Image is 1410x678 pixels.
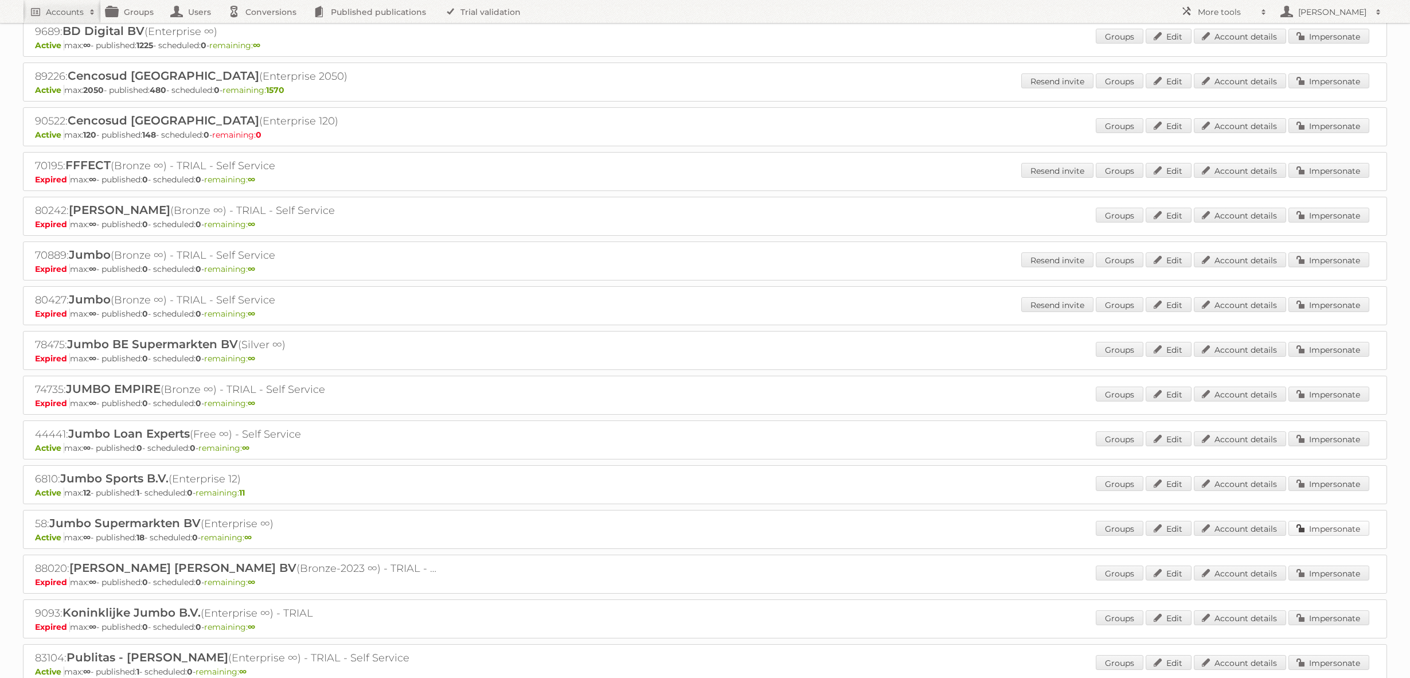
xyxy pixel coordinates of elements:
[35,622,1375,632] p: max: - published: - scheduled: -
[204,309,255,319] span: remaining:
[196,622,201,632] strong: 0
[196,667,247,677] span: remaining:
[60,472,169,485] span: Jumbo Sports B.V.
[1096,342,1143,357] a: Groups
[68,427,190,441] span: Jumbo Loan Experts
[35,516,436,531] h2: 58: (Enterprise ∞)
[35,219,70,229] span: Expired
[204,130,209,140] strong: 0
[196,488,245,498] span: remaining:
[89,264,96,274] strong: ∞
[69,293,111,306] span: Jumbo
[150,85,166,95] strong: 480
[1146,610,1192,625] a: Edit
[1288,521,1369,536] a: Impersonate
[67,650,228,664] span: Publitas - [PERSON_NAME]
[1194,342,1286,357] a: Account details
[1146,73,1192,88] a: Edit
[83,532,91,543] strong: ∞
[1146,163,1192,178] a: Edit
[196,309,201,319] strong: 0
[69,203,170,217] span: [PERSON_NAME]
[35,443,64,453] span: Active
[35,667,1375,677] p: max: - published: - scheduled: -
[65,158,111,172] span: FFFECT
[35,577,1375,587] p: max: - published: - scheduled: -
[142,622,148,632] strong: 0
[83,130,96,140] strong: 120
[196,398,201,408] strong: 0
[35,264,1375,274] p: max: - published: - scheduled: -
[248,219,255,229] strong: ∞
[35,532,1375,543] p: max: - published: - scheduled: -
[66,382,161,396] span: JUMBO EMPIRE
[35,219,1375,229] p: max: - published: - scheduled: -
[1288,610,1369,625] a: Impersonate
[35,398,1375,408] p: max: - published: - scheduled: -
[35,488,64,498] span: Active
[209,40,260,50] span: remaining:
[196,219,201,229] strong: 0
[83,85,104,95] strong: 2050
[35,427,436,442] h2: 44441: (Free ∞) - Self Service
[142,264,148,274] strong: 0
[196,577,201,587] strong: 0
[1146,297,1192,312] a: Edit
[244,532,252,543] strong: ∞
[142,353,148,364] strong: 0
[89,219,96,229] strong: ∞
[1194,252,1286,267] a: Account details
[35,398,70,408] span: Expired
[35,293,436,307] h2: 80427: (Bronze ∞) - TRIAL - Self Service
[1096,521,1143,536] a: Groups
[204,264,255,274] span: remaining:
[1146,208,1192,223] a: Edit
[1096,387,1143,402] a: Groups
[136,443,142,453] strong: 0
[1096,476,1143,491] a: Groups
[190,443,196,453] strong: 0
[1096,431,1143,446] a: Groups
[136,488,139,498] strong: 1
[1288,252,1369,267] a: Impersonate
[248,622,255,632] strong: ∞
[1096,610,1143,625] a: Groups
[35,472,436,486] h2: 6810: (Enterprise 12)
[35,650,436,665] h2: 83104: (Enterprise ∞) - TRIAL - Self Service
[35,309,1375,319] p: max: - published: - scheduled: -
[239,488,245,498] strong: 11
[1194,566,1286,580] a: Account details
[35,309,70,319] span: Expired
[1096,163,1143,178] a: Groups
[142,174,148,185] strong: 0
[1096,118,1143,133] a: Groups
[1096,29,1143,44] a: Groups
[35,40,1375,50] p: max: - published: - scheduled: -
[35,532,64,543] span: Active
[35,264,70,274] span: Expired
[196,174,201,185] strong: 0
[248,309,255,319] strong: ∞
[68,69,259,83] span: Cencosud [GEOGRAPHIC_DATA]
[248,398,255,408] strong: ∞
[35,606,436,621] h2: 9093: (Enterprise ∞) - TRIAL
[1194,297,1286,312] a: Account details
[248,353,255,364] strong: ∞
[35,443,1375,453] p: max: - published: - scheduled: -
[35,577,70,587] span: Expired
[89,353,96,364] strong: ∞
[204,577,255,587] span: remaining:
[35,130,64,140] span: Active
[89,174,96,185] strong: ∞
[1146,118,1192,133] a: Edit
[1096,655,1143,670] a: Groups
[136,532,144,543] strong: 18
[35,24,436,39] h2: 9689: (Enterprise ∞)
[1288,29,1369,44] a: Impersonate
[35,85,1375,95] p: max: - published: - scheduled: -
[83,488,91,498] strong: 12
[1146,521,1192,536] a: Edit
[1194,387,1286,402] a: Account details
[35,85,64,95] span: Active
[222,85,284,95] span: remaining:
